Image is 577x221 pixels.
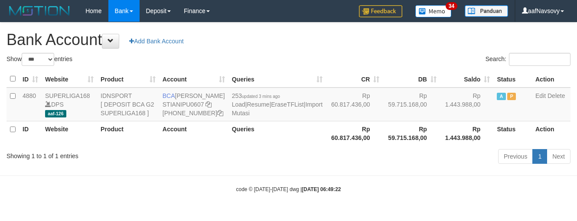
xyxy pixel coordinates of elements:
[383,71,440,88] th: DB: activate to sort column ascending
[232,101,245,108] a: Load
[271,101,303,108] a: EraseTFList
[42,121,97,146] th: Website
[232,92,280,99] span: 253
[45,110,66,117] span: aaf-126
[19,71,42,88] th: ID: activate to sort column ascending
[232,92,323,117] span: | | |
[440,121,494,146] th: Rp 1.443.988,00
[236,186,341,192] small: code © [DATE]-[DATE] dwg |
[497,93,505,100] span: Active
[42,88,97,121] td: DPS
[247,101,270,108] a: Resume
[465,5,508,17] img: panduan.png
[124,34,189,49] a: Add Bank Account
[486,53,570,66] label: Search:
[535,92,546,99] a: Edit
[45,92,90,99] a: SUPERLIGA168
[19,121,42,146] th: ID
[446,2,457,10] span: 34
[326,121,383,146] th: Rp 60.817.436,00
[7,4,72,17] img: MOTION_logo.png
[498,149,533,164] a: Previous
[7,148,234,160] div: Showing 1 to 1 of 1 entries
[493,121,532,146] th: Status
[493,71,532,88] th: Status
[19,88,42,121] td: 4880
[440,88,494,121] td: Rp 1.443.988,00
[359,5,402,17] img: Feedback.jpg
[217,110,223,117] a: Copy 4062280194 to clipboard
[302,186,341,192] strong: [DATE] 06:49:22
[22,53,54,66] select: Showentries
[159,121,228,146] th: Account
[532,149,547,164] a: 1
[163,92,175,99] span: BCA
[97,121,159,146] th: Product
[509,53,570,66] input: Search:
[232,101,323,117] a: Import Mutasi
[159,71,228,88] th: Account: activate to sort column ascending
[415,5,452,17] img: Button%20Memo.svg
[7,31,570,49] h1: Bank Account
[42,71,97,88] th: Website: activate to sort column ascending
[383,121,440,146] th: Rp 59.715.168,00
[242,94,280,99] span: updated 3 mins ago
[326,88,383,121] td: Rp 60.817.436,00
[205,101,212,108] a: Copy STIANIPU0607 to clipboard
[97,71,159,88] th: Product: activate to sort column ascending
[228,121,326,146] th: Queries
[440,71,494,88] th: Saldo: activate to sort column ascending
[97,88,159,121] td: IDNSPORT [ DEPOSIT BCA G2 SUPERLIGA168 ]
[532,71,570,88] th: Action
[532,121,570,146] th: Action
[7,53,72,66] label: Show entries
[163,101,204,108] a: STIANIPU0607
[383,88,440,121] td: Rp 59.715.168,00
[547,149,570,164] a: Next
[326,71,383,88] th: CR: activate to sort column ascending
[507,93,516,100] span: Paused
[228,71,326,88] th: Queries: activate to sort column ascending
[548,92,565,99] a: Delete
[159,88,228,121] td: [PERSON_NAME] [PHONE_NUMBER]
